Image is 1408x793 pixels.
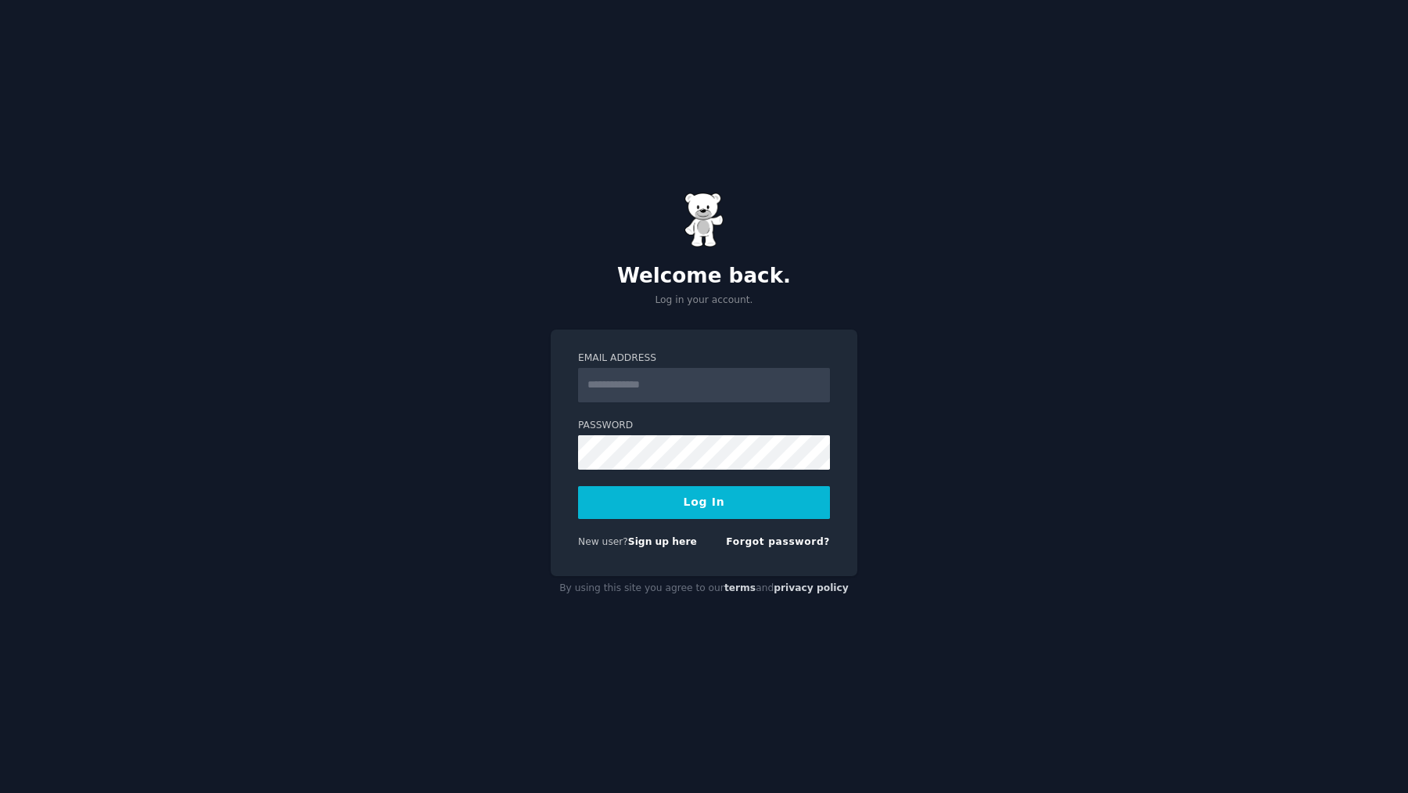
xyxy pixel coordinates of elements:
button: Log In [578,486,830,519]
div: By using this site you agree to our and [551,576,857,601]
img: Gummy Bear [684,193,724,247]
span: New user? [578,536,628,547]
a: Sign up here [628,536,697,547]
h2: Welcome back. [551,264,857,289]
a: privacy policy [774,582,849,593]
label: Email Address [578,351,830,366]
label: Password [578,419,830,433]
a: Forgot password? [726,536,830,547]
a: terms [724,582,756,593]
p: Log in your account. [551,294,857,308]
